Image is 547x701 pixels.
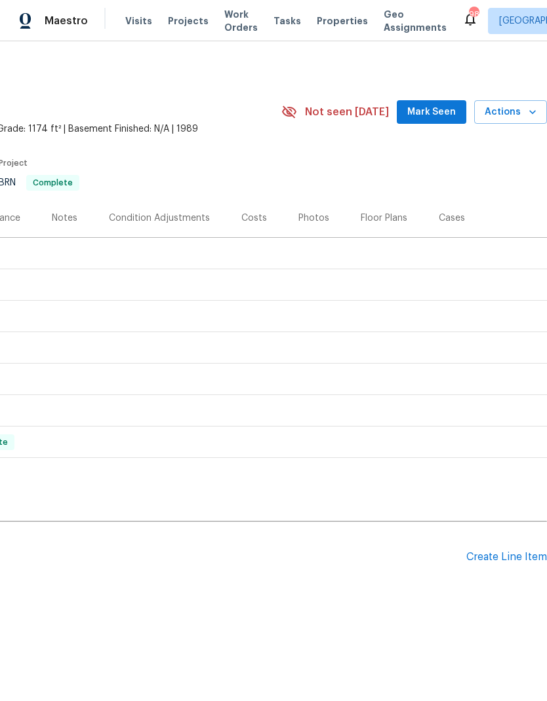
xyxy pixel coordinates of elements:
[52,212,77,225] div: Notes
[361,212,407,225] div: Floor Plans
[305,105,389,119] span: Not seen [DATE]
[125,14,152,28] span: Visits
[384,8,447,34] span: Geo Assignments
[109,212,210,225] div: Condition Adjustments
[273,16,301,26] span: Tasks
[224,8,258,34] span: Work Orders
[397,100,466,124] button: Mark Seen
[466,551,547,563] div: Create Line Item
[28,179,78,187] span: Complete
[298,212,329,225] div: Photos
[439,212,465,225] div: Cases
[317,14,368,28] span: Properties
[474,100,547,124] button: Actions
[485,104,537,121] span: Actions
[469,8,478,21] div: 98
[241,212,267,225] div: Costs
[168,14,209,28] span: Projects
[407,104,456,121] span: Mark Seen
[45,14,88,28] span: Maestro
